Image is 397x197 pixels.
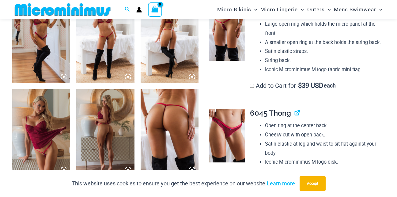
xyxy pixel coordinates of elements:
li: Iconic Microminimus M logo fabric mini flag. [265,65,385,74]
span: Outers [307,2,325,17]
li: Satin elastic at leg and waist to sit flat against your body. [265,139,385,158]
a: Learn more [267,180,295,187]
span: each [324,83,336,89]
p: This website uses cookies to ensure you get the best experience on our website. [72,179,295,188]
li: A smaller open ring at the back holds the string back. [265,38,385,47]
li: Large open ring which holds the micro panel at the front. [265,20,385,38]
a: OutersMenu ToggleMenu Toggle [306,2,332,17]
img: MM SHOP LOGO FLAT [12,3,113,17]
nav: Site Navigation [215,1,385,18]
span: Menu Toggle [298,2,304,17]
a: Micro BikinisMenu ToggleMenu Toggle [216,2,259,17]
span: Menu Toggle [325,2,331,17]
li: Cheeky cut with open back. [265,130,385,139]
span: Mens Swimwear [334,2,376,17]
a: Mens SwimwearMenu ToggleMenu Toggle [332,2,384,17]
img: Guilty Pleasures Red 6045 Thong [209,109,245,162]
span: Menu Toggle [251,2,257,17]
li: Iconic Microminimus M logo disk. [265,158,385,167]
li: Open ring at the center back. [265,121,385,130]
a: Account icon link [136,7,142,13]
span: Micro Lingerie [260,2,298,17]
img: Guilty Pleasures Red 1260 Slip 689 Micro [12,89,70,176]
button: Accept [300,176,326,191]
label: Add to Cart for [250,82,336,89]
img: Guilty Pleasures Red 1260 Slip 689 Micro [76,89,134,176]
a: View Shopping Cart, empty [148,2,162,17]
span: 39 USD [298,83,323,89]
a: Micro LingerieMenu ToggleMenu Toggle [259,2,305,17]
span: $ [298,82,302,89]
li: String back. [265,56,385,65]
input: Add to Cart for$39 USD each [250,84,254,88]
span: Micro Bikinis [217,2,251,17]
span: Menu Toggle [376,2,382,17]
span: 6045 Thong [250,109,291,117]
li: Satin elastic straps. [265,47,385,56]
a: Search icon link [125,6,130,13]
img: Guilty Pleasures Red 689 Micro [141,89,198,176]
img: Guilty Pleasures Red 689 Micro [209,7,245,61]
